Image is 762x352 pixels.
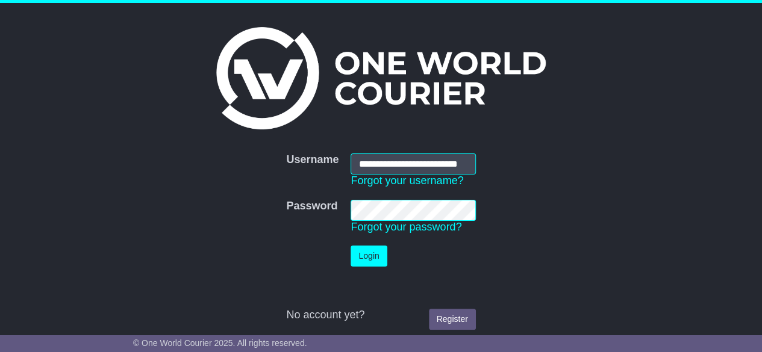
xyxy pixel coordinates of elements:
[286,309,475,322] div: No account yet?
[286,200,337,213] label: Password
[286,153,339,167] label: Username
[351,245,387,267] button: Login
[429,309,476,330] a: Register
[133,338,307,348] span: © One World Courier 2025. All rights reserved.
[351,174,463,187] a: Forgot your username?
[351,221,461,233] a: Forgot your password?
[216,27,545,129] img: One World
